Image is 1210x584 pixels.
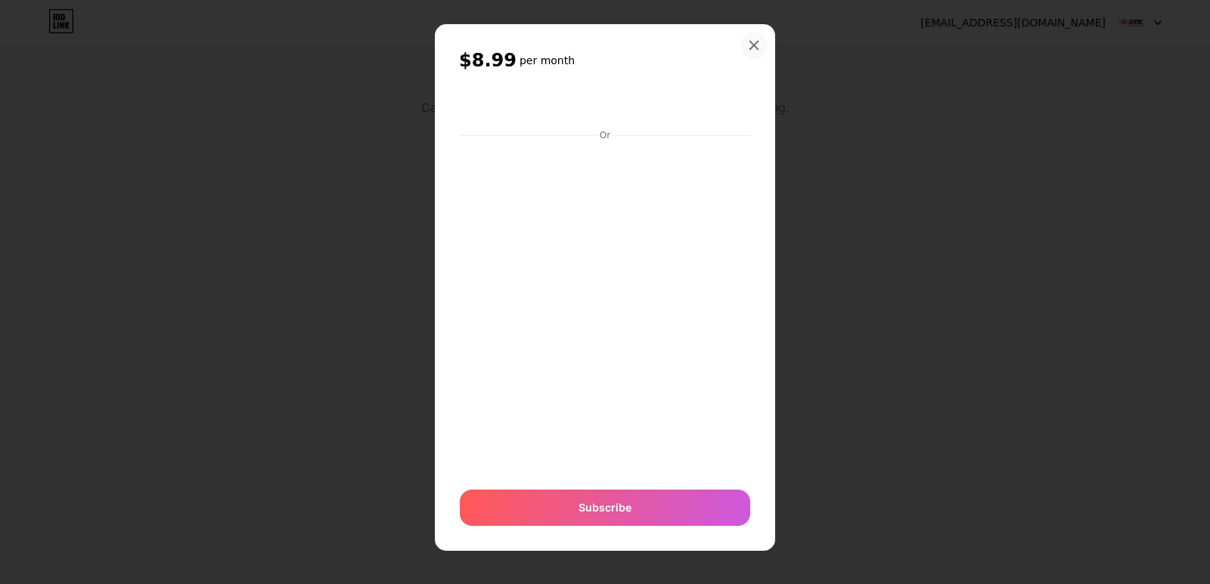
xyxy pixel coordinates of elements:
[459,48,517,73] span: $8.99
[597,129,613,141] div: Or
[579,499,631,515] span: Subscribe
[520,53,575,68] h6: per month
[457,143,753,474] iframe: Secure payment input frame
[460,88,750,125] iframe: Secure payment button frame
